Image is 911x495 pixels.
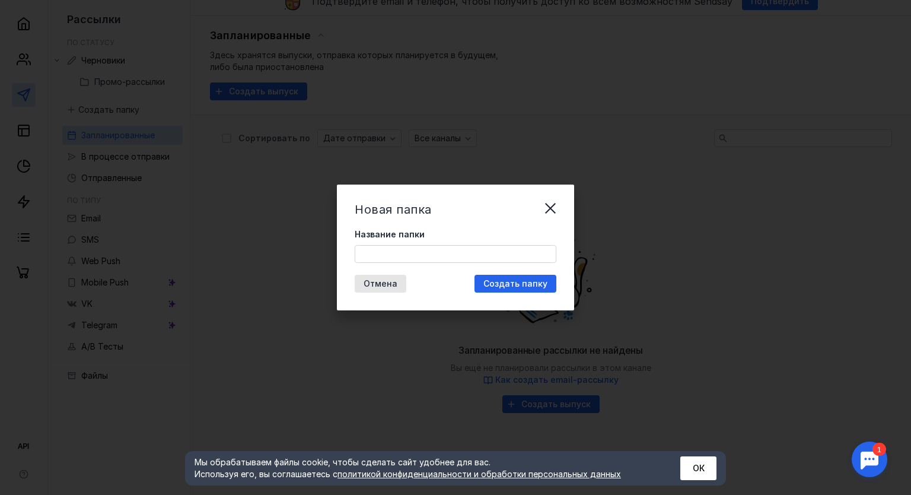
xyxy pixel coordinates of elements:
[483,279,547,289] span: Создать папку
[364,279,397,289] span: Отмена
[27,7,40,20] div: 1
[355,229,425,240] span: Название папки
[355,202,432,217] span: Новая папка
[195,456,651,480] div: Мы обрабатываем файлы cookie, чтобы сделать сайт удобнее для вас. Используя его, вы соглашаетесь c
[680,456,716,480] button: ОК
[337,469,621,479] a: политикой конфиденциальности и обработки персональных данных
[355,275,406,293] button: Отмена
[474,275,556,293] button: Создать папку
